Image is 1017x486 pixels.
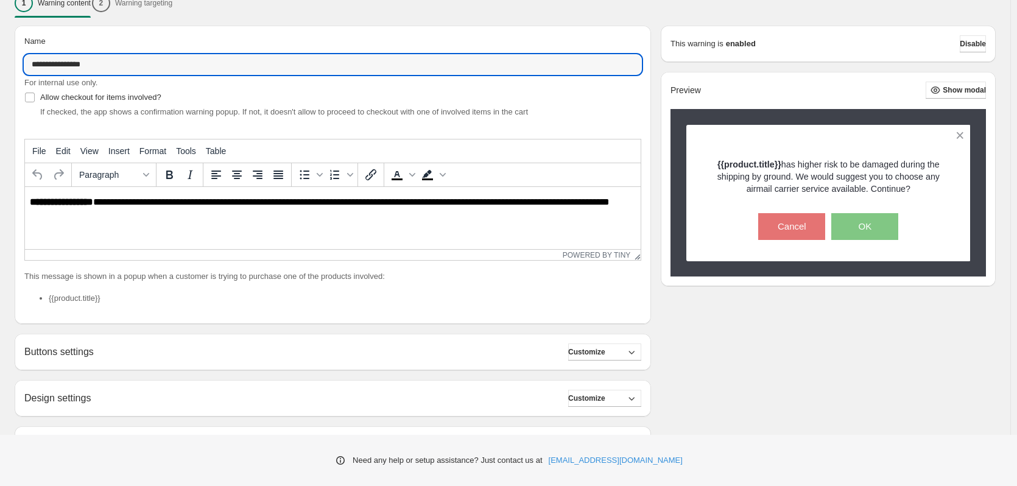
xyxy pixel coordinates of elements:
iframe: Rich Text Area [25,187,641,249]
button: Redo [48,164,69,185]
h2: Buttons settings [24,346,94,357]
h2: Preview [670,85,701,96]
button: Undo [27,164,48,185]
strong: enabled [726,38,756,50]
span: File [32,146,46,156]
h2: Design settings [24,392,91,404]
p: This warning is [670,38,723,50]
button: Insert/edit link [361,164,381,185]
span: View [80,146,99,156]
span: Disable [960,39,986,49]
button: Bold [159,164,180,185]
button: Formats [74,164,153,185]
button: Align center [227,164,247,185]
span: Customize [568,393,605,403]
div: Background color [417,164,448,185]
span: Insert [108,146,130,156]
a: [EMAIL_ADDRESS][DOMAIN_NAME] [549,454,683,467]
li: {{product.title}} [49,292,641,305]
button: Italic [180,164,200,185]
button: Customize [568,390,641,407]
button: Show modal [926,82,986,99]
button: Align right [247,164,268,185]
p: This message is shown in a popup when a customer is trying to purchase one of the products involved: [24,270,641,283]
span: Allow checkout for items involved? [40,93,161,102]
span: Tools [176,146,196,156]
span: Name [24,37,46,46]
p: has higher risk to be damaged during the shipping by ground. We would suggest you to choose any a... [708,158,949,195]
span: Format [139,146,166,156]
div: Text color [387,164,417,185]
div: Bullet list [294,164,325,185]
div: Resize [630,250,641,260]
div: Numbered list [325,164,355,185]
button: Disable [960,35,986,52]
span: Customize [568,347,605,357]
button: Cancel [758,213,825,240]
span: Table [206,146,226,156]
span: Paragraph [79,170,139,180]
button: OK [831,213,898,240]
span: For internal use only. [24,78,97,87]
button: Align left [206,164,227,185]
a: Powered by Tiny [563,251,631,259]
button: Justify [268,164,289,185]
span: Show modal [943,85,986,95]
span: If checked, the app shows a confirmation warning popup. If not, it doesn't allow to proceed to ch... [40,107,528,116]
button: Customize [568,343,641,361]
strong: {{product.title}} [717,160,781,169]
span: Edit [56,146,71,156]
